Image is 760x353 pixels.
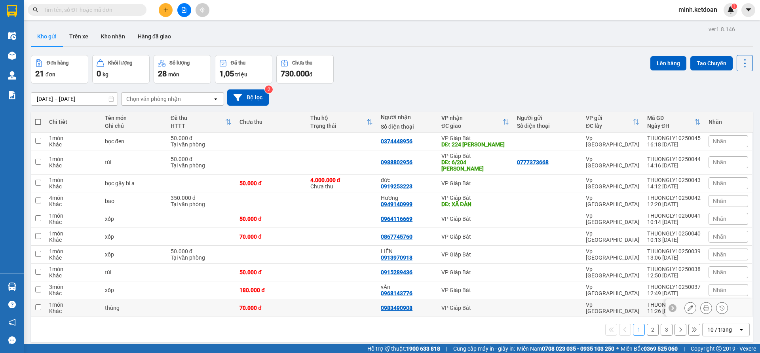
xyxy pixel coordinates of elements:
div: ĐC giao [441,123,503,129]
div: VP Giáp Bát [441,180,509,186]
div: Khác [49,162,97,169]
div: 0777373668 [517,159,549,165]
th: Toggle SortBy [582,112,643,133]
div: THUONGLY10250037 [647,284,701,290]
div: 70.000 đ [239,233,302,240]
div: Đơn hàng [47,60,68,66]
div: THUONGLY10250038 [647,266,701,272]
img: logo-vxr [7,5,17,17]
div: THUONGLY10250045 [647,135,701,141]
img: warehouse-icon [8,32,16,40]
div: Hương [381,195,433,201]
div: xốp [105,216,163,222]
span: món [168,71,179,78]
span: copyright [716,346,722,351]
div: Vp [GEOGRAPHIC_DATA] [586,156,639,169]
div: Tại văn phòng [171,162,232,169]
input: Select a date range. [31,93,118,105]
div: Khác [49,272,97,279]
span: 1 [733,4,735,9]
th: Toggle SortBy [306,112,377,133]
span: 1,05 [219,69,234,78]
div: 0913970918 [381,254,412,261]
span: caret-down [745,6,752,13]
div: THUONGLY10250039 [647,248,701,254]
div: Chọn văn phòng nhận [126,95,181,103]
div: Đã thu [231,60,245,66]
div: 1 món [49,156,97,162]
div: THUONGLY10250043 [647,177,701,183]
div: bọc đen [105,138,163,144]
div: Vp [GEOGRAPHIC_DATA] [586,230,639,243]
div: Vp [GEOGRAPHIC_DATA] [586,302,639,314]
span: Cung cấp máy in - giấy in: [453,344,515,353]
span: Nhãn [713,198,726,204]
th: Toggle SortBy [167,112,236,133]
sup: 2 [265,85,273,93]
div: Tên món [105,115,163,121]
div: Chưa thu [292,60,312,66]
div: Chi tiết [49,119,97,125]
span: minh.ketdoan [672,5,724,15]
div: Tại văn phòng [171,254,232,261]
div: VP Giáp Bát [441,153,509,159]
div: THUONGLY10250042 [647,195,701,201]
div: 0949140999 [381,201,412,207]
div: Số điện thoại [517,123,578,129]
th: Toggle SortBy [643,112,705,133]
svg: open [738,326,745,333]
div: Tại văn phòng [171,141,232,148]
span: Nhãn [713,138,726,144]
div: VP Giáp Bát [441,216,509,222]
div: Khác [49,183,97,190]
sup: 1 [731,4,737,9]
div: Tại văn phòng [171,201,232,207]
div: 0964116669 [381,216,412,222]
div: 180.000 đ [239,287,302,293]
span: 0 [97,69,101,78]
th: Toggle SortBy [437,112,513,133]
button: 3 [661,324,673,336]
button: 2 [647,324,659,336]
img: warehouse-icon [8,283,16,291]
div: VP Giáp Bát [441,287,509,293]
button: caret-down [741,3,755,17]
div: 0919253223 [381,183,412,190]
span: ⚪️ [616,347,619,350]
div: 4.000.000 đ [310,177,373,183]
div: Khác [49,219,97,225]
span: Nhãn [713,287,726,293]
button: Khối lượng0kg [92,55,150,84]
div: VP Giáp Bát [441,195,509,201]
div: xốp [105,287,163,293]
div: 50.000 đ [239,269,302,275]
div: Sửa đơn hàng [684,302,696,314]
div: Khối lượng [108,60,132,66]
div: 0374448956 [381,138,412,144]
div: ver 1.8.146 [709,25,735,34]
div: Ghi chú [105,123,163,129]
div: đức [381,177,433,183]
span: notification [8,319,16,326]
div: 1 món [49,135,97,141]
div: 0968143776 [381,290,412,296]
button: aim [196,3,209,17]
div: DĐ: 6/204 Lê Thanh Nghị [441,159,509,172]
div: Chưa thu [310,177,373,190]
span: Hỗ trợ kỹ thuật: [367,344,440,353]
button: 1 [633,324,645,336]
span: Nhãn [713,251,726,258]
div: 13:06 [DATE] [647,254,701,261]
div: Khác [49,201,97,207]
div: 0915289436 [381,269,412,275]
div: 12:50 [DATE] [647,272,701,279]
strong: 1900 633 818 [406,345,440,352]
div: 3 món [49,284,97,290]
button: Tạo Chuyến [690,56,733,70]
div: Khác [49,308,97,314]
div: 1 món [49,266,97,272]
span: Miền Nam [517,344,614,353]
div: Trạng thái [310,123,367,129]
div: 14:16 [DATE] [647,162,701,169]
div: VP Giáp Bát [441,251,509,258]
